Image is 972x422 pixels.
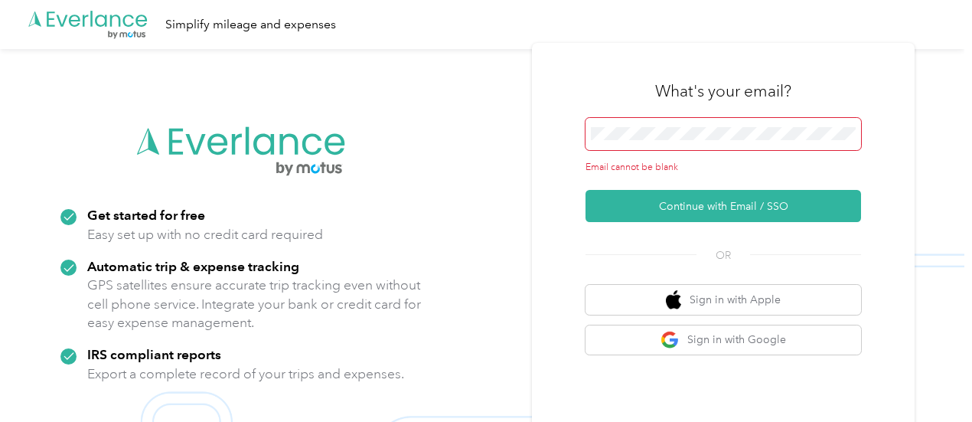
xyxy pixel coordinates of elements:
[87,258,299,274] strong: Automatic trip & expense tracking
[87,346,221,362] strong: IRS compliant reports
[585,190,861,222] button: Continue with Email / SSO
[585,285,861,315] button: apple logoSign in with Apple
[666,290,681,309] img: apple logo
[87,225,323,244] p: Easy set up with no credit card required
[696,247,750,263] span: OR
[661,331,680,350] img: google logo
[585,325,861,355] button: google logoSign in with Google
[87,207,205,223] strong: Get started for free
[655,80,791,102] h3: What's your email?
[87,276,422,332] p: GPS satellites ensure accurate trip tracking even without cell phone service. Integrate your bank...
[165,15,336,34] div: Simplify mileage and expenses
[87,365,404,384] p: Export a complete record of your trips and expenses.
[585,161,861,175] div: Email cannot be blank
